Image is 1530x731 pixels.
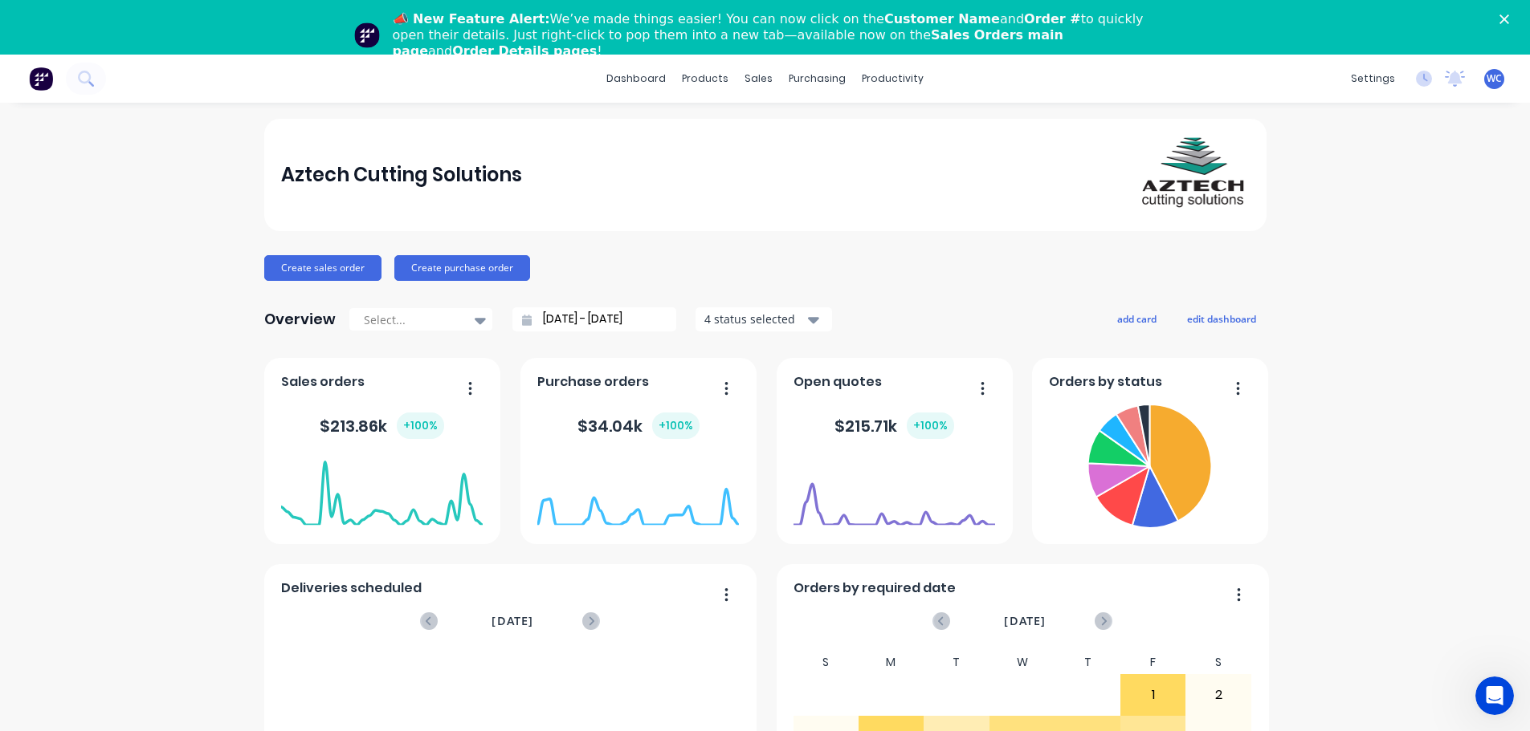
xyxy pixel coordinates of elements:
span: Orders by status [1049,372,1162,392]
div: 4 status selected [704,311,806,327]
span: Purchase orders [537,372,649,392]
span: Deliveries scheduled [281,579,422,598]
div: Close [1499,14,1516,24]
b: Customer Name [884,11,1000,26]
span: WC [1487,71,1502,86]
div: We’ve made things easier! You can now click on the and to quickly open their details. Just right-... [393,11,1151,59]
div: sales [736,67,781,91]
a: dashboard [598,67,674,91]
iframe: Intercom live chat [1475,676,1514,715]
div: Overview [264,303,336,335]
b: Order Details pages [452,43,597,59]
div: settings [1343,67,1403,91]
div: S [793,651,859,674]
img: Aztech Cutting Solutions [1136,119,1249,231]
div: 2 [1186,675,1251,715]
span: Sales orders [281,372,365,392]
div: $ 215.71k [834,412,954,439]
span: [DATE] [1004,612,1046,630]
button: Create purchase order [394,255,530,281]
b: Sales Orders main page [393,27,1063,59]
b: 📣 New Feature Alert: [393,11,550,26]
div: F [1120,651,1186,674]
div: + 100 % [397,412,444,439]
span: [DATE] [492,612,533,630]
div: productivity [854,67,932,91]
div: purchasing [781,67,854,91]
div: M [859,651,924,674]
div: + 100 % [652,412,700,439]
img: Factory [29,67,53,91]
img: Profile image for Team [354,22,380,48]
button: edit dashboard [1177,308,1267,329]
div: + 100 % [907,412,954,439]
div: W [989,651,1055,674]
div: T [1055,651,1120,674]
div: $ 213.86k [320,412,444,439]
div: 1 [1121,675,1185,715]
button: 4 status selected [696,307,832,331]
b: Order # [1024,11,1081,26]
div: $ 34.04k [577,412,700,439]
span: Open quotes [794,372,882,392]
button: add card [1107,308,1167,329]
div: Aztech Cutting Solutions [281,159,522,191]
div: T [924,651,989,674]
div: S [1185,651,1251,674]
button: Create sales order [264,255,381,281]
div: products [674,67,736,91]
